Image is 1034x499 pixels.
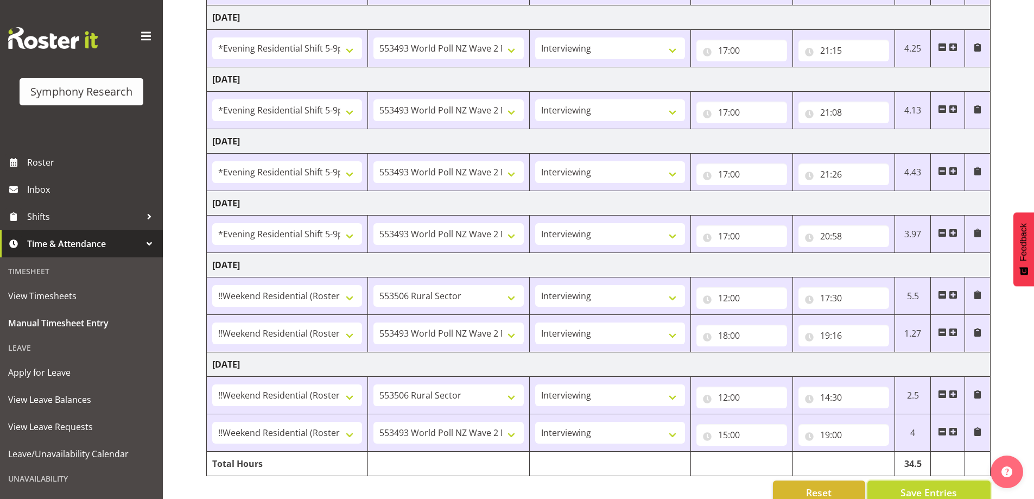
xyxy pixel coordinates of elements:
input: Click to select... [696,424,787,446]
span: Feedback [1019,223,1029,261]
span: Time & Attendance [27,236,141,252]
input: Click to select... [798,40,889,61]
input: Click to select... [798,325,889,346]
span: Manual Timesheet Entry [8,315,155,331]
input: Click to select... [798,287,889,309]
div: Timesheet [3,260,160,282]
input: Click to select... [696,387,787,408]
td: 2.5 [895,377,931,414]
img: Rosterit website logo [8,27,98,49]
td: [DATE] [207,253,991,277]
input: Click to select... [696,325,787,346]
a: View Leave Balances [3,386,160,413]
a: View Timesheets [3,282,160,309]
input: Click to select... [696,40,787,61]
td: 5.5 [895,277,931,315]
span: Leave/Unavailability Calendar [8,446,155,462]
input: Click to select... [696,163,787,185]
td: 4 [895,414,931,452]
div: Leave [3,337,160,359]
td: 3.97 [895,216,931,253]
span: View Timesheets [8,288,155,304]
td: [DATE] [207,129,991,154]
input: Click to select... [696,102,787,123]
a: Manual Timesheet Entry [3,309,160,337]
span: Inbox [27,181,157,198]
td: 1.27 [895,315,931,352]
td: [DATE] [207,67,991,92]
input: Click to select... [696,287,787,309]
img: help-xxl-2.png [1001,466,1012,477]
td: 4.13 [895,92,931,129]
td: 4.25 [895,30,931,67]
td: Total Hours [207,452,368,476]
input: Click to select... [696,225,787,247]
td: [DATE] [207,5,991,30]
td: [DATE] [207,352,991,377]
a: View Leave Requests [3,413,160,440]
div: Symphony Research [30,84,132,100]
td: [DATE] [207,191,991,216]
td: 34.5 [895,452,931,476]
a: Apply for Leave [3,359,160,386]
div: Unavailability [3,468,160,490]
input: Click to select... [798,424,889,446]
span: View Leave Balances [8,391,155,408]
input: Click to select... [798,163,889,185]
span: Shifts [27,209,141,225]
input: Click to select... [798,387,889,408]
input: Click to select... [798,225,889,247]
button: Feedback - Show survey [1013,212,1034,286]
span: Apply for Leave [8,364,155,381]
td: 4.43 [895,154,931,191]
a: Leave/Unavailability Calendar [3,440,160,468]
span: View Leave Requests [8,419,155,435]
input: Click to select... [798,102,889,123]
span: Roster [27,154,157,170]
